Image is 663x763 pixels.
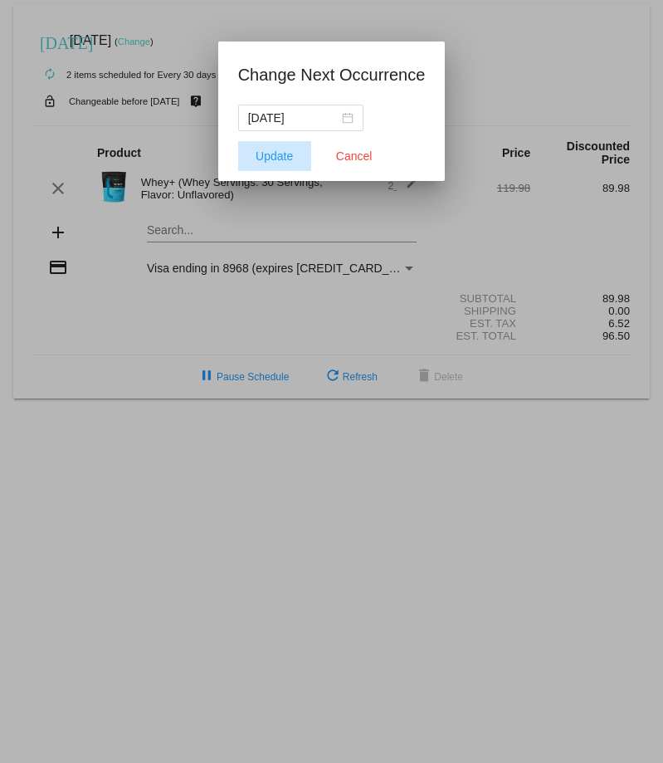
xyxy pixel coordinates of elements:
button: Update [238,141,311,171]
button: Close dialog [318,141,391,171]
h1: Change Next Occurrence [238,61,426,88]
span: Update [256,149,293,163]
input: Select date [248,109,339,127]
span: Cancel [336,149,373,163]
